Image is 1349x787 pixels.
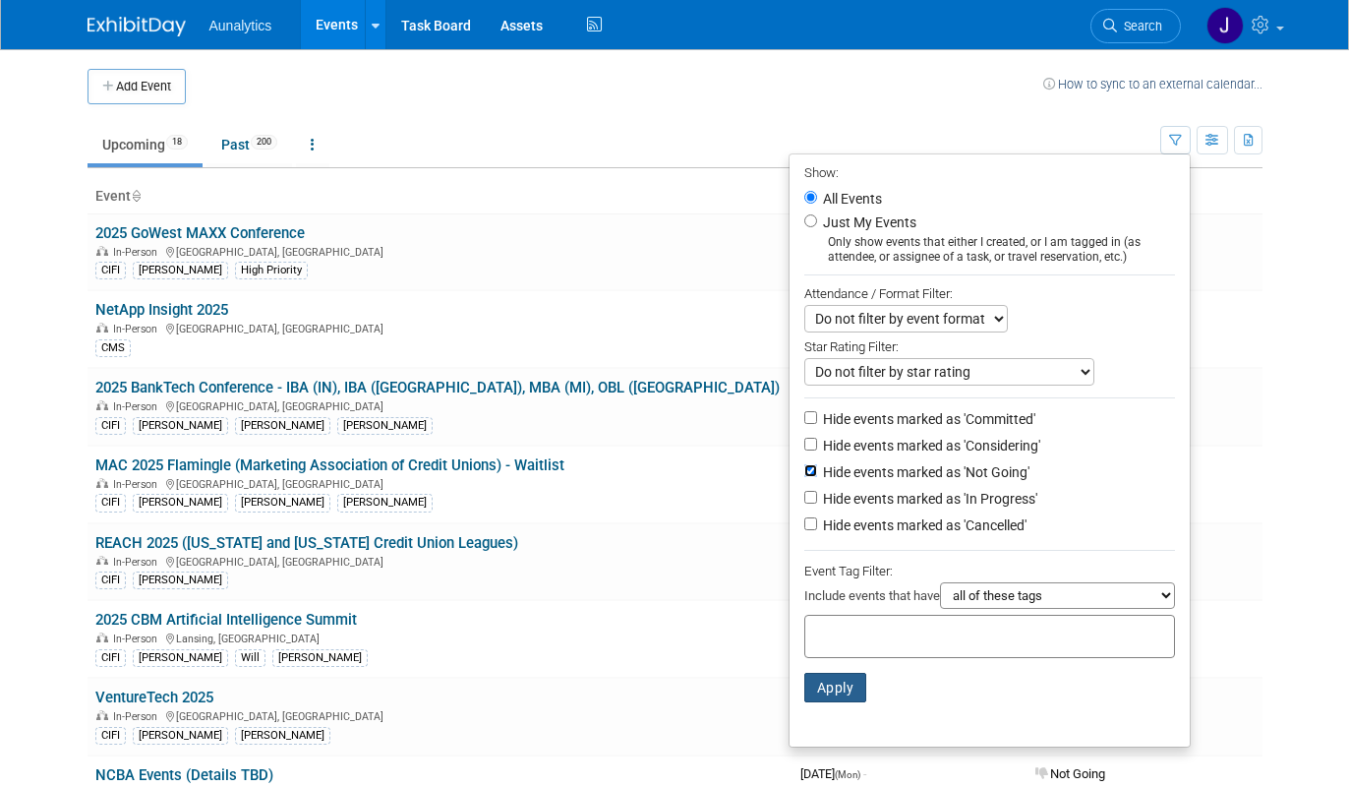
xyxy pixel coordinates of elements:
[819,462,1029,482] label: Hide events marked as 'Not Going'
[96,478,108,488] img: In-Person Event
[96,633,108,642] img: In-Person Event
[96,246,108,256] img: In-Person Event
[96,710,108,720] img: In-Person Event
[95,475,785,491] div: [GEOGRAPHIC_DATA], [GEOGRAPHIC_DATA]
[88,69,186,104] button: Add Event
[95,707,785,723] div: [GEOGRAPHIC_DATA], [GEOGRAPHIC_DATA]
[166,135,188,150] span: 18
[133,262,228,279] div: [PERSON_NAME]
[95,727,126,745] div: CIFI
[95,630,785,645] div: Lansing, [GEOGRAPHIC_DATA]
[337,494,433,512] div: [PERSON_NAME]
[96,400,108,410] img: In-Person Event
[96,323,108,333] img: In-Person Event
[804,333,1175,358] div: Star Rating Filter:
[113,478,163,491] span: In-Person
[95,417,126,435] div: CIFI
[133,727,228,745] div: [PERSON_NAME]
[337,417,433,435] div: [PERSON_NAME]
[95,243,785,259] div: [GEOGRAPHIC_DATA], [GEOGRAPHIC_DATA]
[95,397,785,413] div: [GEOGRAPHIC_DATA], [GEOGRAPHIC_DATA]
[804,282,1175,305] div: Attendance / Format Filter:
[95,553,785,569] div: [GEOGRAPHIC_DATA], [GEOGRAPHIC_DATA]
[113,556,163,569] span: In-Person
[206,126,292,163] a: Past200
[1090,9,1181,43] a: Search
[133,572,228,589] div: [PERSON_NAME]
[235,649,265,667] div: Will
[95,224,305,242] a: 2025 GoWest MAXX Conference
[131,188,141,204] a: Sort by Event Name
[133,417,228,435] div: [PERSON_NAME]
[835,769,860,780] span: (Mon)
[95,494,126,512] div: CIFI
[1206,7,1244,44] img: Julie Grisanti-Cieslak
[1117,19,1162,33] span: Search
[209,18,272,33] span: Aunalytics
[804,582,1175,615] div: Include events that have
[804,235,1175,265] div: Only show events that either I created, or I am tagged in (as attendee, or assignee of a task, or...
[95,572,126,589] div: CIFI
[804,673,867,702] button: Apply
[88,17,186,36] img: ExhibitDay
[235,727,330,745] div: [PERSON_NAME]
[88,126,203,163] a: Upcoming18
[819,409,1035,429] label: Hide events marked as 'Committed'
[804,159,1175,184] div: Show:
[819,515,1026,535] label: Hide events marked as 'Cancelled'
[133,649,228,667] div: [PERSON_NAME]
[113,323,163,335] span: In-Person
[96,556,108,566] img: In-Person Event
[95,689,213,706] a: VentureTech 2025
[95,339,131,357] div: CMS
[819,489,1037,509] label: Hide events marked as 'In Progress'
[235,494,330,512] div: [PERSON_NAME]
[819,212,916,232] label: Just My Events
[1043,77,1262,91] a: How to sync to an external calendar...
[819,192,882,206] label: All Events
[863,766,866,781] span: -
[88,180,792,213] th: Event
[95,766,273,784] a: NCBA Events (Details TBD)
[113,710,163,723] span: In-Person
[235,262,308,279] div: High Priority
[95,301,228,319] a: NetApp Insight 2025
[95,534,518,552] a: REACH 2025 ([US_STATE] and [US_STATE] Credit Union Leagues)
[251,135,277,150] span: 200
[133,494,228,512] div: [PERSON_NAME]
[272,649,368,667] div: [PERSON_NAME]
[95,379,780,396] a: 2025 BankTech Conference - IBA (IN), IBA ([GEOGRAPHIC_DATA]), MBA (MI), OBL ([GEOGRAPHIC_DATA])
[235,417,330,435] div: [PERSON_NAME]
[95,456,564,474] a: MAC 2025 Flamingle (Marketing Association of Credit Unions) - Waitlist
[95,320,785,335] div: [GEOGRAPHIC_DATA], [GEOGRAPHIC_DATA]
[819,436,1040,455] label: Hide events marked as 'Considering'
[113,400,163,413] span: In-Person
[95,649,126,667] div: CIFI
[804,560,1175,582] div: Event Tag Filter:
[1035,766,1105,781] span: Not Going
[113,246,163,259] span: In-Person
[113,633,163,645] span: In-Person
[95,262,126,279] div: CIFI
[800,766,866,781] span: [DATE]
[95,611,357,629] a: 2025 CBM Artificial Intelligence Summit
